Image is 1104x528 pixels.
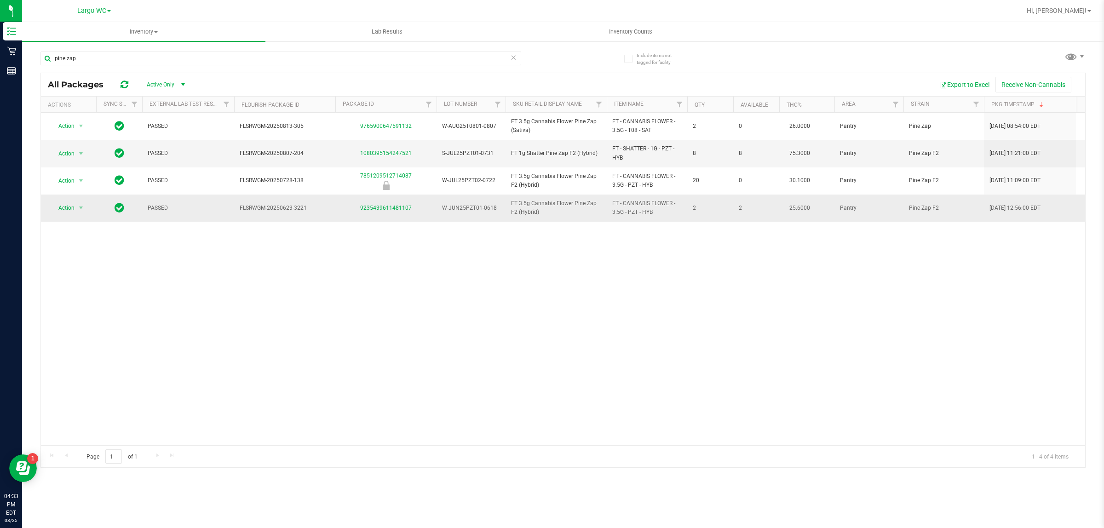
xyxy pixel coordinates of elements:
span: 25.6000 [785,201,815,215]
span: Action [50,201,75,214]
span: 26.0000 [785,120,815,133]
a: Available [741,102,768,108]
p: 04:33 PM EDT [4,492,18,517]
p: 08/25 [4,517,18,524]
span: FT - CANNABIS FLOWER - 3.5G - PZT - HYB [612,199,682,217]
span: FLSRWGM-20250728-138 [240,176,330,185]
span: 75.3000 [785,147,815,160]
span: Inventory Counts [597,28,665,36]
span: Pine Zap F2 [909,204,978,212]
span: Pantry [840,204,898,212]
a: Filter [421,97,437,112]
span: FT - SHATTER - 1G - PZT - HYB [612,144,682,162]
span: Hi, [PERSON_NAME]! [1027,7,1087,14]
a: Sync Status [103,101,139,107]
a: Lab Results [265,22,509,41]
span: 20 [693,176,728,185]
a: Area [842,101,856,107]
span: Action [50,120,75,132]
span: [DATE] 12:56:00 EDT [989,204,1041,212]
span: In Sync [115,147,124,160]
span: select [75,120,87,132]
a: Flourish Package ID [241,102,299,108]
span: Pantry [840,149,898,158]
span: Pine Zap [909,122,978,131]
span: W-JUL25PZT02-0722 [442,176,500,185]
inline-svg: Reports [7,66,16,75]
a: Sku Retail Display Name [513,101,582,107]
input: Search Package ID, Item Name, SKU, Lot or Part Number... [40,52,521,65]
span: Action [50,174,75,187]
a: Filter [219,97,234,112]
a: Filter [127,97,142,112]
a: Filter [969,97,984,112]
span: 0 [739,176,774,185]
iframe: Resource center unread badge [27,453,38,464]
div: Actions [48,102,92,108]
a: 9765900647591132 [360,123,412,129]
a: Filter [490,97,506,112]
span: 30.1000 [785,174,815,187]
a: Filter [672,97,687,112]
a: Inventory Counts [509,22,752,41]
span: Lab Results [359,28,415,36]
a: 9235439611481107 [360,205,412,211]
a: Lot Number [444,101,477,107]
a: Pkg Timestamp [991,101,1045,108]
span: PASSED [148,176,229,185]
a: Package ID [343,101,374,107]
span: select [75,201,87,214]
span: Action [50,147,75,160]
span: Inventory [22,28,265,36]
span: select [75,174,87,187]
span: Clear [510,52,517,63]
iframe: Resource center [9,454,37,482]
span: In Sync [115,201,124,214]
span: In Sync [115,174,124,187]
span: 1 - 4 of 4 items [1024,449,1076,463]
span: In Sync [115,120,124,132]
span: FT 3.5g Cannabis Flower Pine Zap (Sativa) [511,117,601,135]
a: Filter [888,97,903,112]
button: Receive Non-Cannabis [995,77,1071,92]
a: 7851209512714087 [360,172,412,179]
span: FT 1g Shatter Pine Zap F2 (Hybrid) [511,149,601,158]
span: W-JUN25PZT01-0618 [442,204,500,212]
span: PASSED [148,149,229,158]
span: Largo WC [77,7,106,15]
span: 2 [739,204,774,212]
a: Item Name [614,101,644,107]
span: 2 [693,122,728,131]
span: 8 [739,149,774,158]
span: PASSED [148,204,229,212]
span: All Packages [48,80,113,90]
span: Pine Zap F2 [909,149,978,158]
span: Pantry [840,176,898,185]
span: [DATE] 08:54:00 EDT [989,122,1041,131]
span: FT - CANNABIS FLOWER - 3.5G - PZT - HYB [612,172,682,189]
span: 0 [739,122,774,131]
span: FT - CANNABIS FLOWER - 3.5G - T08 - SAT [612,117,682,135]
a: External Lab Test Result [149,101,222,107]
span: FLSRWGM-20250623-3221 [240,204,330,212]
span: PASSED [148,122,229,131]
button: Export to Excel [934,77,995,92]
span: S-JUL25PZT01-0731 [442,149,500,158]
span: [DATE] 11:09:00 EDT [989,176,1041,185]
span: 2 [693,204,728,212]
span: [DATE] 11:21:00 EDT [989,149,1041,158]
span: FLSRWGM-20250813-305 [240,122,330,131]
input: 1 [105,449,122,464]
div: Launch Hold [334,181,438,190]
a: THC% [787,102,802,108]
span: Pine Zap F2 [909,176,978,185]
span: Page of 1 [79,449,145,464]
a: 1080395154247521 [360,150,412,156]
span: select [75,147,87,160]
span: 8 [693,149,728,158]
span: W-AUG25T0801-0807 [442,122,500,131]
a: Strain [911,101,930,107]
a: Filter [592,97,607,112]
span: FLSRWGM-20250807-204 [240,149,330,158]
